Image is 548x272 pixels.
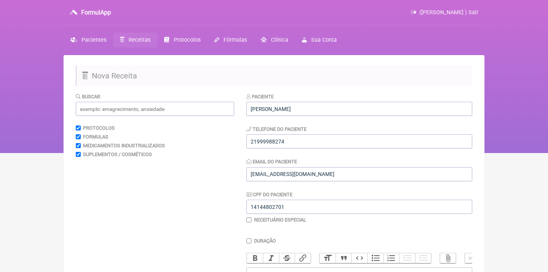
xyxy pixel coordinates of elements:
[83,151,152,157] label: Suplementos / Cosméticos
[223,37,247,43] span: Fórmulas
[263,253,279,263] button: Italic
[271,37,288,43] span: Clínica
[157,33,207,47] a: Protocolos
[465,253,481,263] button: Undo
[419,9,478,16] span: ([PERSON_NAME] ) Sair
[81,9,111,16] h3: FormulApp
[76,65,472,86] h2: Nova Receita
[399,253,415,263] button: Decrease Level
[415,253,431,263] button: Increase Level
[351,253,367,263] button: Code
[207,33,254,47] a: Fórmulas
[83,134,108,140] label: Formulas
[440,253,456,263] button: Attach Files
[367,253,383,263] button: Bullets
[113,33,157,47] a: Receitas
[295,33,344,47] a: Sua Conta
[64,33,113,47] a: Pacientes
[320,253,336,263] button: Heading
[129,37,150,43] span: Receitas
[76,102,234,116] input: exemplo: emagrecimento, ansiedade
[311,37,337,43] span: Sua Conta
[83,125,115,131] label: Protocolos
[246,94,274,99] label: Paciente
[76,94,100,99] label: Buscar
[246,192,292,197] label: CPF do Paciente
[83,143,165,148] label: Medicamentos Industrializados
[254,238,276,244] label: Duração
[247,253,263,263] button: Bold
[254,33,295,47] a: Clínica
[82,37,106,43] span: Pacientes
[336,253,352,263] button: Quote
[411,9,478,16] a: ([PERSON_NAME] ) Sair
[254,217,306,223] label: Receituário Especial
[279,253,295,263] button: Strikethrough
[383,253,400,263] button: Numbers
[295,253,311,263] button: Link
[174,37,201,43] span: Protocolos
[246,126,307,132] label: Telefone do Paciente
[246,159,297,165] label: Email do Paciente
